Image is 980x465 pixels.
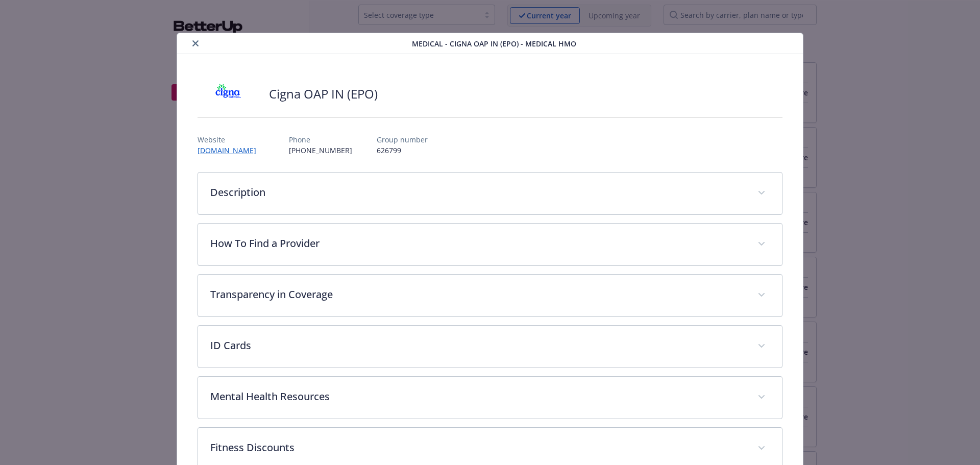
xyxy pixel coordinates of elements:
[269,85,378,103] h2: Cigna OAP IN (EPO)
[289,145,352,156] p: [PHONE_NUMBER]
[210,287,746,302] p: Transparency in Coverage
[412,38,576,49] span: Medical - Cigna OAP IN (EPO) - Medical HMO
[198,224,782,265] div: How To Find a Provider
[198,145,264,155] a: [DOMAIN_NAME]
[377,145,428,156] p: 626799
[198,275,782,316] div: Transparency in Coverage
[189,37,202,50] button: close
[198,377,782,419] div: Mental Health Resources
[210,236,746,251] p: How To Find a Provider
[210,338,746,353] p: ID Cards
[210,185,746,200] p: Description
[198,173,782,214] div: Description
[210,389,746,404] p: Mental Health Resources
[289,134,352,145] p: Phone
[377,134,428,145] p: Group number
[198,134,264,145] p: Website
[198,326,782,368] div: ID Cards
[198,79,259,109] img: CIGNA
[210,440,746,455] p: Fitness Discounts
